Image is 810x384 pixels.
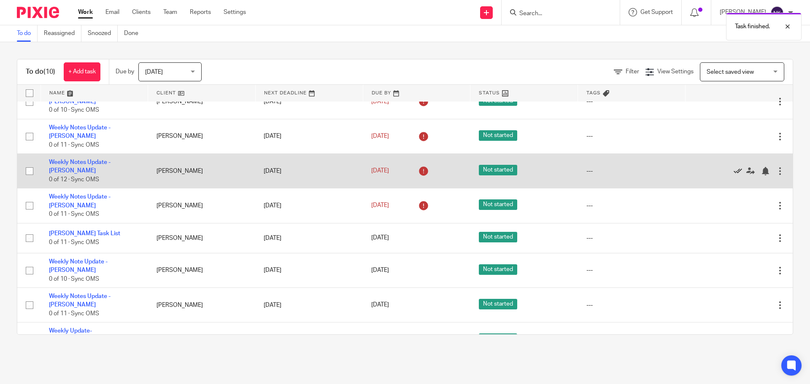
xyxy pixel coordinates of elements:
[49,239,99,245] span: 0 of 11 · Sync OMS
[88,25,118,42] a: Snoozed
[707,69,754,75] span: Select saved view
[479,199,517,210] span: Not started
[43,68,55,75] span: (10)
[255,119,363,153] td: [DATE]
[255,223,363,253] td: [DATE]
[64,62,100,81] a: + Add task
[371,99,389,105] span: [DATE]
[371,133,389,139] span: [DATE]
[479,165,517,175] span: Not started
[586,132,677,140] div: ---
[371,168,389,174] span: [DATE]
[49,276,99,282] span: 0 of 10 · Sync OMS
[116,67,134,76] p: Due by
[148,223,256,253] td: [PERSON_NAME]
[49,328,96,342] a: Weekly Update- [PERSON_NAME]
[255,322,363,357] td: [DATE]
[105,8,119,16] a: Email
[163,8,177,16] a: Team
[224,8,246,16] a: Settings
[148,322,256,357] td: [PERSON_NAME]
[17,7,59,18] img: Pixie
[371,267,389,273] span: [DATE]
[479,232,517,242] span: Not started
[17,25,38,42] a: To do
[586,167,677,175] div: ---
[734,167,746,175] a: Mark as done
[626,69,639,75] span: Filter
[586,301,677,309] div: ---
[148,253,256,287] td: [PERSON_NAME]
[132,8,151,16] a: Clients
[190,8,211,16] a: Reports
[78,8,93,16] a: Work
[49,211,99,217] span: 0 of 11 · Sync OMS
[479,299,517,309] span: Not started
[586,201,677,210] div: ---
[49,107,99,113] span: 0 of 10 · Sync OMS
[255,253,363,287] td: [DATE]
[255,188,363,223] td: [DATE]
[49,293,111,308] a: Weekly Notes Update - [PERSON_NAME]
[255,288,363,322] td: [DATE]
[657,69,694,75] span: View Settings
[49,231,120,236] a: [PERSON_NAME] Task List
[479,130,517,141] span: Not started
[148,119,256,153] td: [PERSON_NAME]
[586,91,601,95] span: Tags
[371,302,389,308] span: [DATE]
[148,154,256,188] td: [PERSON_NAME]
[371,203,389,209] span: [DATE]
[735,22,770,31] p: Task finished.
[770,6,784,19] img: svg%3E
[148,288,256,322] td: [PERSON_NAME]
[26,67,55,76] h1: To do
[49,177,99,183] span: 0 of 12 · Sync OMS
[49,142,99,148] span: 0 of 11 · Sync OMS
[371,235,389,241] span: [DATE]
[49,259,108,273] a: Weekly Note Update - [PERSON_NAME]
[148,188,256,223] td: [PERSON_NAME]
[49,311,99,317] span: 0 of 11 · Sync OMS
[49,194,111,208] a: Weekly Notes Update - [PERSON_NAME]
[148,84,256,119] td: [PERSON_NAME]
[586,266,677,274] div: ---
[255,84,363,119] td: [DATE]
[44,25,81,42] a: Reassigned
[49,159,111,174] a: Weekly Notes Update - [PERSON_NAME]
[586,234,677,242] div: ---
[586,97,677,106] div: ---
[255,154,363,188] td: [DATE]
[145,69,163,75] span: [DATE]
[479,264,517,275] span: Not started
[124,25,145,42] a: Done
[49,125,111,139] a: Weekly Notes Update - [PERSON_NAME]
[479,333,517,344] span: Not started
